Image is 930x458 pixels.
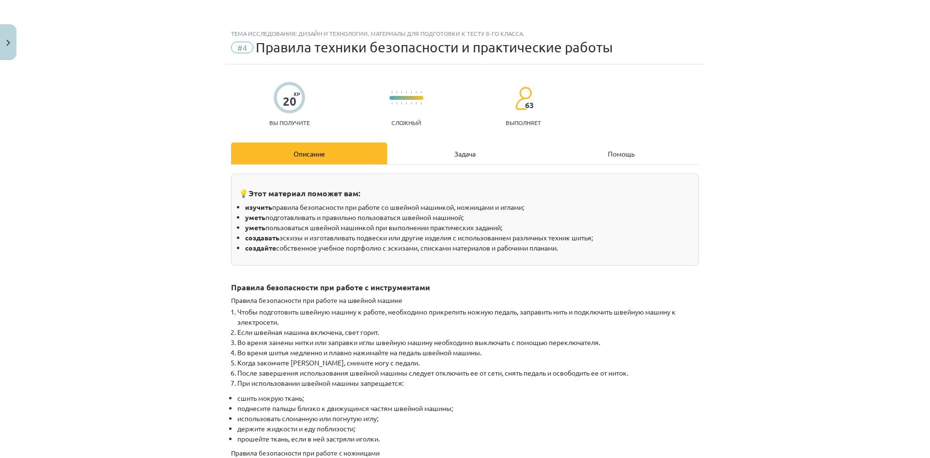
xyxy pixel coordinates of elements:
[391,119,421,126] font: Сложный
[231,296,403,304] font: Правила безопасности при работе на швейной машине
[416,91,417,94] img: icon-short-line-57e1e144782c952c97e751825c79c345078a6d821885a25fce030b3d8c18986b.svg
[237,338,600,347] font: Во время замены нитки или заправки иглы швейную машину необходимо выключать с помощью переключателя.
[406,91,407,94] img: icon-short-line-57e1e144782c952c97e751825c79c345078a6d821885a25fce030b3d8c18986b.svg
[276,243,558,252] font: собственное учебное портфолио с эскизами, списками материалов и рабочими планами.
[237,424,355,433] font: держите жидкости и еду поблизости;
[608,149,635,158] font: Помощь
[237,368,628,377] font: После завершения использования швейной машины следует отключить ее от сети, снять педаль и освобо...
[525,100,534,110] font: 63
[454,149,476,158] font: Задача
[248,188,360,198] font: Этот материал поможет вам:
[401,91,402,94] img: icon-short-line-57e1e144782c952c97e751825c79c345078a6d821885a25fce030b3d8c18986b.svg
[245,203,272,211] font: изучить
[294,90,300,97] font: XP
[391,102,392,105] img: icon-short-line-57e1e144782c952c97e751825c79c345078a6d821885a25fce030b3d8c18986b.svg
[411,102,412,105] img: icon-short-line-57e1e144782c952c97e751825c79c345078a6d821885a25fce030b3d8c18986b.svg
[231,282,430,292] font: Правила безопасности при работе с инструментами
[506,119,541,126] font: выполняет
[391,91,392,94] img: icon-short-line-57e1e144782c952c97e751825c79c345078a6d821885a25fce030b3d8c18986b.svg
[245,223,265,232] font: уметь
[237,43,247,52] font: #4
[237,434,380,443] font: прошейте ткань, если в ней застряли иголки.
[237,394,304,402] font: сшить мокрую ткань;
[283,94,296,109] font: 20
[237,358,419,367] font: Когда закончите [PERSON_NAME], снимите ногу с педали.
[279,233,593,242] font: эскизы и изготавливать подвески или другие изделия с использованием различных техник шитья;
[265,213,464,221] font: подготавливать и правильно пользоваться швейной машиной;
[420,102,421,105] img: icon-short-line-57e1e144782c952c97e751825c79c345078a6d821885a25fce030b3d8c18986b.svg
[294,149,325,158] font: Описание
[269,119,310,126] font: Вы получите
[245,243,276,252] font: создайте
[401,102,402,105] img: icon-short-line-57e1e144782c952c97e751825c79c345078a6d821885a25fce030b3d8c18986b.svg
[237,379,403,387] font: При использовании швейной машины запрещается:
[245,213,265,221] font: уметь
[237,404,453,412] font: поднесите пальцы близко к движущимся частям швейной машины;
[416,102,417,105] img: icon-short-line-57e1e144782c952c97e751825c79c345078a6d821885a25fce030b3d8c18986b.svg
[272,203,524,211] font: правила безопасности при работе со швейной машинкой, ножницами и иглами;
[406,102,407,105] img: icon-short-line-57e1e144782c952c97e751825c79c345078a6d821885a25fce030b3d8c18986b.svg
[420,91,421,94] img: icon-short-line-57e1e144782c952c97e751825c79c345078a6d821885a25fce030b3d8c18986b.svg
[231,30,524,37] font: Тема исследования: Дизайн и технологии. Материалы для подготовки к тесту 8-го класса.
[231,448,380,457] font: Правила безопасности при работе с ножницами
[411,91,412,94] img: icon-short-line-57e1e144782c952c97e751825c79c345078a6d821885a25fce030b3d8c18986b.svg
[515,86,532,111] img: students-c634bb4e5e11cddfef0936a35e636f08e4e9abd3cc4e673bd6f9a4125e45ecb1.svg
[237,328,379,336] font: Если швейная машина включена, свет горит.
[237,414,378,423] font: использовать сломанную или погнутую иглу;
[396,102,397,105] img: icon-short-line-57e1e144782c952c97e751825c79c345078a6d821885a25fce030b3d8c18986b.svg
[245,233,279,242] font: создавать
[237,348,481,357] font: Во время шитья медленно и плавно нажимайте на педаль швейной машины.
[239,188,248,198] font: 💡
[6,40,10,46] img: icon-close-lesson-0947bae3869378f0d4975bcd49f059093ad1ed9edebbc8119c70593378902aed.svg
[237,307,676,326] font: Чтобы подготовить швейную машину к работе, необходимо прикрепить ножную педаль, заправить нить и ...
[396,91,397,94] img: icon-short-line-57e1e144782c952c97e751825c79c345078a6d821885a25fce030b3d8c18986b.svg
[265,223,502,232] font: пользоваться швейной машинкой при выполнении практических заданий;
[256,39,613,55] font: Правила техники безопасности и практические работы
